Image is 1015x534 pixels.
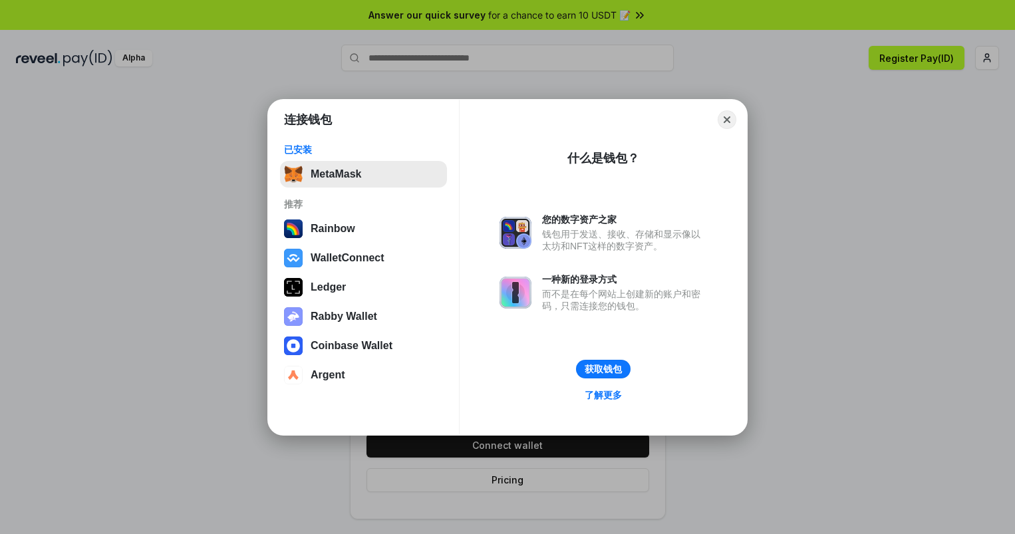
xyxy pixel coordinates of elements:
div: 推荐 [284,198,443,210]
img: svg+xml,%3Csvg%20xmlns%3D%22http%3A%2F%2Fwww.w3.org%2F2000%2Fsvg%22%20width%3D%2228%22%20height%3... [284,278,303,297]
div: Ledger [311,281,346,293]
div: Coinbase Wallet [311,340,392,352]
div: 您的数字资产之家 [542,213,707,225]
button: Coinbase Wallet [280,333,447,359]
div: 已安装 [284,144,443,156]
button: MetaMask [280,161,447,188]
img: svg+xml,%3Csvg%20xmlns%3D%22http%3A%2F%2Fwww.w3.org%2F2000%2Fsvg%22%20fill%3D%22none%22%20viewBox... [500,277,531,309]
img: svg+xml,%3Csvg%20xmlns%3D%22http%3A%2F%2Fwww.w3.org%2F2000%2Fsvg%22%20fill%3D%22none%22%20viewBox... [500,217,531,249]
img: svg+xml,%3Csvg%20width%3D%22120%22%20height%3D%22120%22%20viewBox%3D%220%200%20120%20120%22%20fil... [284,219,303,238]
button: Rabby Wallet [280,303,447,330]
h1: 连接钱包 [284,112,332,128]
button: 获取钱包 [576,360,631,378]
img: svg+xml,%3Csvg%20width%3D%2228%22%20height%3D%2228%22%20viewBox%3D%220%200%2028%2028%22%20fill%3D... [284,366,303,384]
a: 了解更多 [577,386,630,404]
img: svg+xml,%3Csvg%20xmlns%3D%22http%3A%2F%2Fwww.w3.org%2F2000%2Fsvg%22%20fill%3D%22none%22%20viewBox... [284,307,303,326]
div: 而不是在每个网站上创建新的账户和密码，只需连接您的钱包。 [542,288,707,312]
div: 什么是钱包？ [567,150,639,166]
img: svg+xml,%3Csvg%20width%3D%2228%22%20height%3D%2228%22%20viewBox%3D%220%200%2028%2028%22%20fill%3D... [284,336,303,355]
div: 了解更多 [585,389,622,401]
div: Rabby Wallet [311,311,377,323]
div: Argent [311,369,345,381]
div: Rainbow [311,223,355,235]
img: svg+xml,%3Csvg%20fill%3D%22none%22%20height%3D%2233%22%20viewBox%3D%220%200%2035%2033%22%20width%... [284,165,303,184]
div: MetaMask [311,168,361,180]
button: WalletConnect [280,245,447,271]
button: Rainbow [280,215,447,242]
div: WalletConnect [311,252,384,264]
div: 一种新的登录方式 [542,273,707,285]
button: Ledger [280,274,447,301]
div: 获取钱包 [585,363,622,375]
button: Close [718,110,736,129]
button: Argent [280,362,447,388]
img: svg+xml,%3Csvg%20width%3D%2228%22%20height%3D%2228%22%20viewBox%3D%220%200%2028%2028%22%20fill%3D... [284,249,303,267]
div: 钱包用于发送、接收、存储和显示像以太坊和NFT这样的数字资产。 [542,228,707,252]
